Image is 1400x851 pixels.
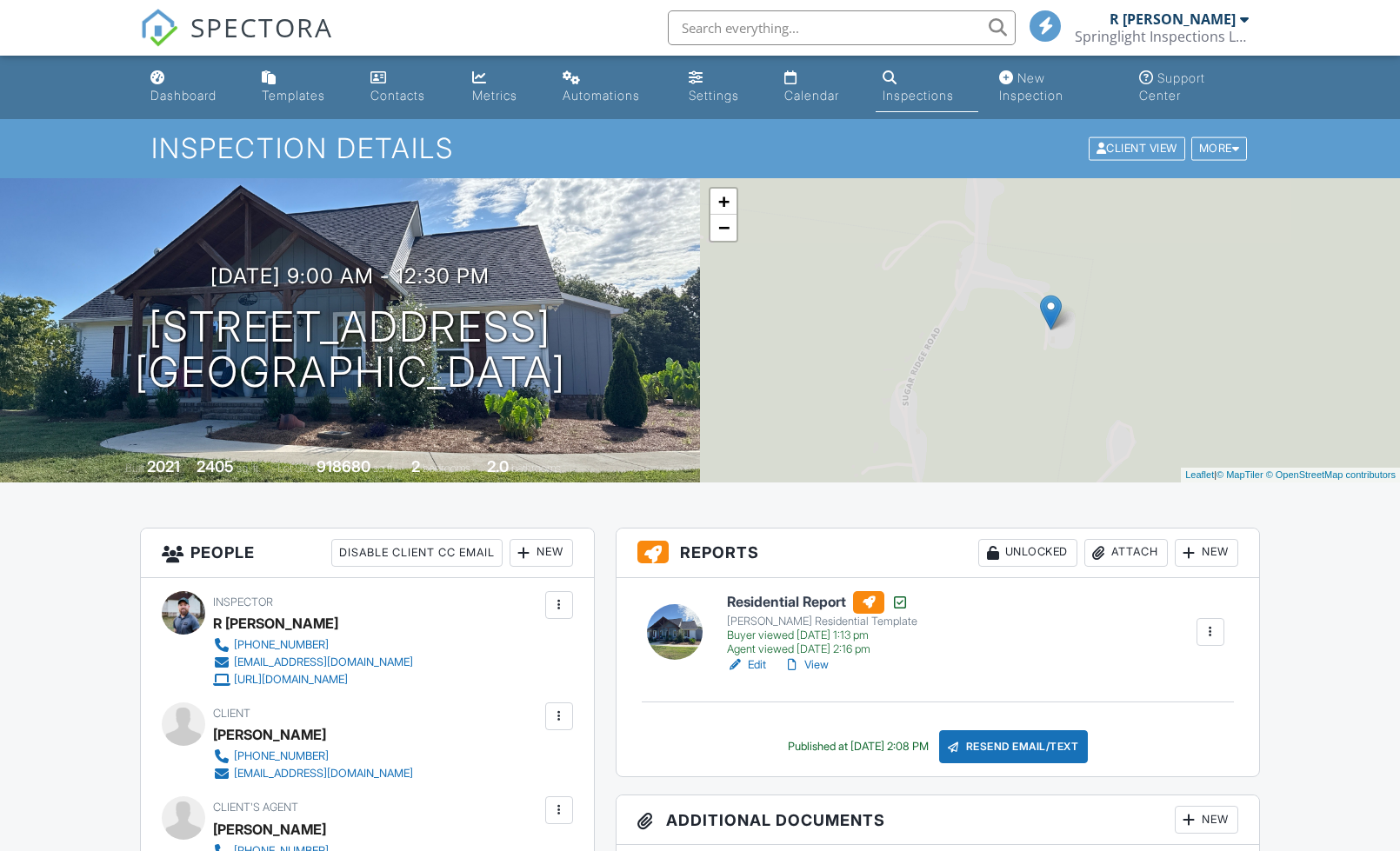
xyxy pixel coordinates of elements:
[1185,469,1214,480] a: Leaflet
[141,529,594,578] h3: People
[125,462,144,475] span: Built
[213,748,413,765] a: [PHONE_NUMBER]
[237,462,261,475] span: sq. ft.
[213,671,413,688] a: [URL][DOMAIN_NAME]
[556,63,668,112] a: Automations (Basic)
[234,638,329,652] div: [PHONE_NUMBER]
[147,457,180,475] div: 2021
[213,707,250,720] span: Client
[140,9,178,47] img: The Best Home Inspection Software - Spectora
[135,304,566,396] h1: [STREET_ADDRESS] [GEOGRAPHIC_DATA]
[1191,137,1248,161] div: More
[992,63,1119,112] a: New Inspection
[213,636,413,654] a: [PHONE_NUMBER]
[213,801,298,814] span: Client's Agent
[617,529,1259,578] h3: Reports
[465,63,542,112] a: Metrics
[563,88,640,103] div: Automations
[373,462,395,475] span: sq.ft.
[1217,469,1263,480] a: © MapTiler
[1175,539,1238,567] div: New
[197,457,234,475] div: 2405
[1181,468,1400,482] div: |
[939,730,1089,763] div: Resend Email/Text
[143,63,241,112] a: Dashboard
[1087,141,1190,154] a: Client View
[1089,137,1185,161] div: Client View
[262,88,325,103] div: Templates
[784,88,839,103] div: Calendar
[317,457,370,475] div: 918680
[151,133,1249,163] h1: Inspection Details
[277,462,314,475] span: Lot Size
[1139,70,1205,103] div: Support Center
[1075,28,1249,45] div: Springlight Inspections LLC
[411,457,420,475] div: 2
[978,539,1077,567] div: Unlocked
[710,215,737,241] a: Zoom out
[682,63,763,112] a: Settings
[213,816,326,842] a: [PERSON_NAME]
[788,740,929,754] div: Published at [DATE] 2:08 PM
[883,88,954,103] div: Inspections
[617,795,1259,845] h3: Additional Documents
[668,10,1016,45] input: Search everything...
[140,23,333,60] a: SPECTORA
[1266,469,1396,480] a: © OpenStreetMap contributors
[1084,539,1168,567] div: Attach
[190,9,333,45] span: SPECTORA
[999,70,1063,103] div: New Inspection
[727,615,917,628] div: [PERSON_NAME] Residential Template
[689,88,739,103] div: Settings
[727,591,917,657] a: Residential Report [PERSON_NAME] Residential Template Buyer viewed [DATE] 1:13 pm Agent viewed [D...
[1110,10,1236,28] div: R [PERSON_NAME]
[234,673,348,687] div: [URL][DOMAIN_NAME]
[472,88,517,103] div: Metrics
[234,767,413,781] div: [EMAIL_ADDRESS][DOMAIN_NAME]
[213,721,326,748] div: [PERSON_NAME]
[777,63,862,112] a: Calendar
[213,610,338,636] div: R [PERSON_NAME]
[727,656,766,674] a: Edit
[710,189,737,215] a: Zoom in
[876,63,978,112] a: Inspections
[727,591,917,614] h6: Residential Report
[363,63,451,112] a: Contacts
[331,539,503,567] div: Disable Client CC Email
[210,264,490,288] h3: [DATE] 9:00 am - 12:30 pm
[234,655,413,669] div: [EMAIL_ADDRESS][DOMAIN_NAME]
[150,88,217,103] div: Dashboard
[783,656,829,674] a: View
[234,749,329,763] div: [PHONE_NUMBER]
[213,595,273,608] span: Inspector
[370,88,425,103] div: Contacts
[213,765,413,782] a: [EMAIL_ADDRESS][DOMAIN_NAME]
[1175,806,1238,834] div: New
[510,539,573,567] div: New
[727,642,917,656] div: Agent viewed [DATE] 2:16 pm
[423,462,470,475] span: bedrooms
[213,654,413,671] a: [EMAIL_ADDRESS][DOMAIN_NAME]
[487,457,509,475] div: 2.0
[1132,63,1257,112] a: Support Center
[511,462,561,475] span: bathrooms
[255,63,350,112] a: Templates
[727,628,917,642] div: Buyer viewed [DATE] 1:13 pm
